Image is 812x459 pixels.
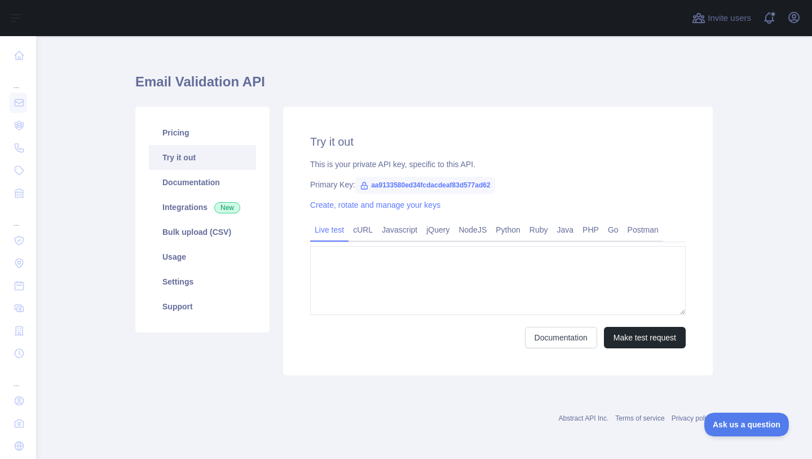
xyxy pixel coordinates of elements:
iframe: Toggle Customer Support [704,413,789,436]
h1: Email Validation API [135,73,713,100]
a: Documentation [149,170,256,195]
a: Javascript [377,221,422,239]
a: PHP [578,221,603,239]
div: ... [9,68,27,90]
a: Pricing [149,120,256,145]
a: Live test [310,221,348,239]
button: Make test request [604,327,686,348]
a: Ruby [525,221,553,239]
a: jQuery [422,221,454,239]
span: New [214,202,240,213]
a: Support [149,294,256,319]
a: Privacy policy [672,414,713,422]
a: Bulk upload (CSV) [149,220,256,244]
div: Primary Key: [310,179,686,190]
a: Python [491,221,525,239]
a: Postman [623,221,663,239]
a: Abstract API Inc. [559,414,609,422]
a: Java [553,221,579,239]
a: NodeJS [454,221,491,239]
a: Terms of service [615,414,664,422]
span: Invite users [708,12,751,25]
div: ... [9,206,27,228]
a: Settings [149,269,256,294]
div: ... [9,366,27,388]
a: Create, rotate and manage your keys [310,200,440,209]
a: Go [603,221,623,239]
a: cURL [348,221,377,239]
a: Try it out [149,145,256,170]
a: Usage [149,244,256,269]
h2: Try it out [310,134,686,150]
span: aa9133580ed34fcdacdeaf83d577ad62 [355,177,495,194]
button: Invite users [690,9,753,27]
a: Integrations New [149,195,256,220]
a: Documentation [525,327,597,348]
div: This is your private API key, specific to this API. [310,159,686,170]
